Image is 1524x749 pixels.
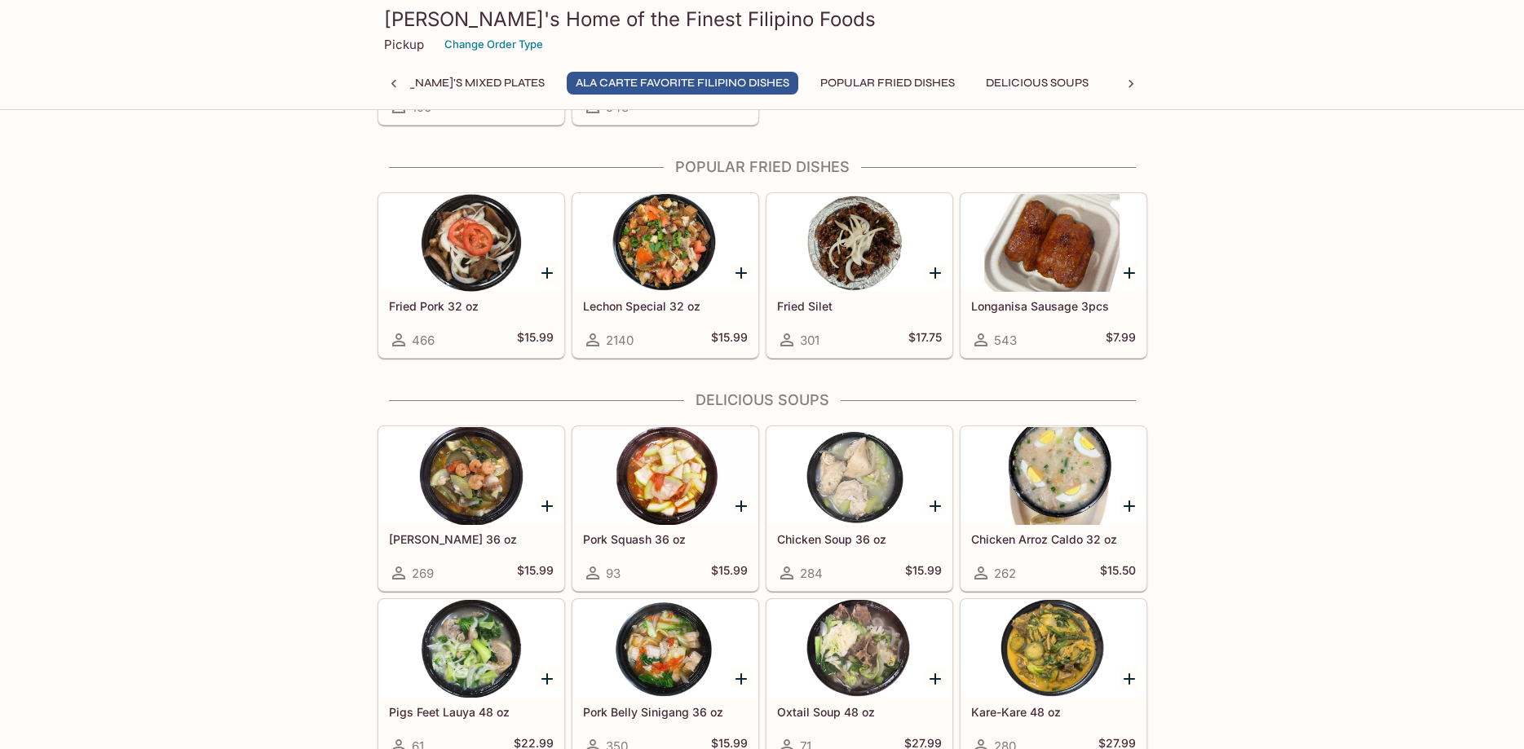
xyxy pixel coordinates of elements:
p: Pickup [384,37,424,52]
a: Chicken Arroz Caldo 32 oz262$15.50 [961,426,1146,591]
h4: Delicious Soups [378,391,1147,409]
h4: Popular Fried Dishes [378,158,1147,176]
h3: [PERSON_NAME]'s Home of the Finest Filipino Foods [384,7,1141,32]
div: Chicken Soup 36 oz [767,427,952,525]
a: Lechon Special 32 oz2140$15.99 [572,193,758,358]
div: Fried Silet [767,194,952,292]
button: Add Chicken Arroz Caldo 32 oz [1120,496,1140,516]
button: Add Oxtail Soup 48 oz [925,668,946,689]
h5: Longanisa Sausage 3pcs [971,299,1136,313]
div: Pork Squash 36 oz [573,427,758,525]
h5: Chicken Soup 36 oz [777,532,942,546]
h5: Oxtail Soup 48 oz [777,705,942,719]
span: 543 [994,333,1017,348]
h5: [PERSON_NAME] 36 oz [389,532,554,546]
div: Kare-Kare 48 oz [961,600,1146,698]
button: Add Lechon Special 32 oz [731,262,752,283]
h5: $17.75 [908,330,942,350]
h5: $15.50 [1100,563,1136,583]
span: 2140 [606,333,634,348]
h5: $15.99 [711,563,748,583]
div: Lechon Special 32 oz [573,194,758,292]
button: Add Kare-Kare 48 oz [1120,668,1140,689]
h5: $15.99 [517,563,554,583]
div: Oxtail Soup 48 oz [767,600,952,698]
h5: Pork Squash 36 oz [583,532,748,546]
h5: $15.99 [905,563,942,583]
button: Add Longanisa Sausage 3pcs [1120,262,1140,283]
h5: Chicken Arroz Caldo 32 oz [971,532,1136,546]
a: Fried Silet301$17.75 [766,193,952,358]
h5: $15.99 [517,330,554,350]
span: 466 [412,333,435,348]
h5: $15.99 [711,330,748,350]
button: Add Fried Pork 32 oz [537,262,558,283]
button: Add Sari Sari 36 oz [537,496,558,516]
span: 301 [800,333,819,348]
span: 262 [994,566,1016,581]
a: Fried Pork 32 oz466$15.99 [378,193,564,358]
div: Longanisa Sausage 3pcs [961,194,1146,292]
h5: Pork Belly Sinigang 36 oz [583,705,748,719]
h5: Lechon Special 32 oz [583,299,748,313]
span: 284 [800,566,823,581]
div: Fried Pork 32 oz [379,194,563,292]
button: Add Chicken Soup 36 oz [925,496,946,516]
h5: Kare-Kare 48 oz [971,705,1136,719]
div: Chicken Arroz Caldo 32 oz [961,427,1146,525]
button: [PERSON_NAME]'s Mixed Plates [346,72,554,95]
button: Ala Carte Favorite Filipino Dishes [567,72,798,95]
button: Add Pork Squash 36 oz [731,496,752,516]
button: Squid and Shrimp Dishes [1111,72,1282,95]
span: 269 [412,566,434,581]
a: [PERSON_NAME] 36 oz269$15.99 [378,426,564,591]
h5: Pigs Feet Lauya 48 oz [389,705,554,719]
a: Pork Squash 36 oz93$15.99 [572,426,758,591]
span: 93 [606,566,621,581]
button: Add Fried Silet [925,262,946,283]
button: Add Pork Belly Sinigang 36 oz [731,668,752,689]
h5: Fried Silet [777,299,942,313]
button: Add Pigs Feet Lauya 48 oz [537,668,558,689]
div: Pigs Feet Lauya 48 oz [379,600,563,698]
button: Delicious Soups [977,72,1098,95]
div: Sari Sari 36 oz [379,427,563,525]
a: Chicken Soup 36 oz284$15.99 [766,426,952,591]
h5: $7.99 [1106,330,1136,350]
button: Popular Fried Dishes [811,72,964,95]
div: Pork Belly Sinigang 36 oz [573,600,758,698]
a: Longanisa Sausage 3pcs543$7.99 [961,193,1146,358]
h5: Fried Pork 32 oz [389,299,554,313]
button: Change Order Type [437,32,550,57]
